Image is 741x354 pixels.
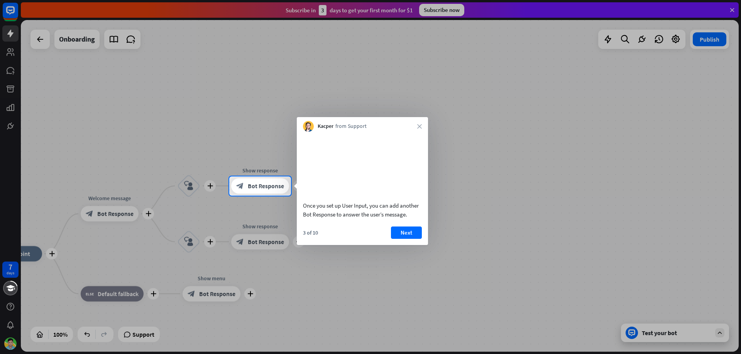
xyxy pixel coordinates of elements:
i: close [417,124,422,129]
div: 3 of 10 [303,229,318,236]
div: Once you set up User Input, you can add another Bot Response to answer the user’s message. [303,201,422,219]
span: from Support [335,122,367,130]
button: Next [391,226,422,239]
span: Kacper [318,122,333,130]
button: Open LiveChat chat widget [6,3,29,26]
span: Bot Response [248,182,284,190]
i: block_bot_response [236,182,244,190]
